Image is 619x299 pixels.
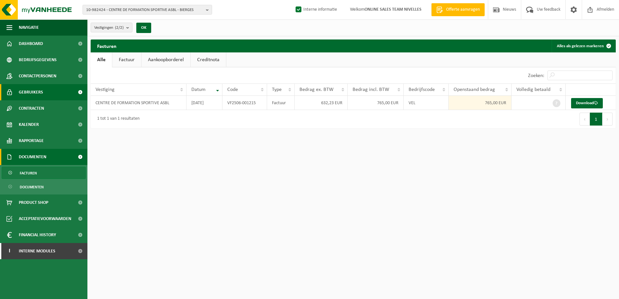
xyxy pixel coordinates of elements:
[552,39,615,52] button: Alles als gelezen markeren
[19,133,44,149] span: Rapportage
[571,98,603,108] a: Download
[19,243,55,259] span: Interne modules
[91,52,112,67] a: Alle
[516,87,550,92] span: Volledig betaald
[91,96,186,110] td: CENTRE DE FORMATION SPORTIVE ASBL
[409,87,435,92] span: Bedrijfscode
[454,87,495,92] span: Openstaand bedrag
[222,96,267,110] td: VF2506-001215
[136,23,151,33] button: OK
[272,87,282,92] span: Type
[449,96,512,110] td: 765,00 EUR
[19,52,57,68] span: Bedrijfsgegevens
[191,52,226,67] a: Creditnota
[115,26,124,30] count: (2/2)
[91,23,132,32] button: Vestigingen(2/2)
[112,52,141,67] a: Factuur
[267,96,295,110] td: Factuur
[431,3,485,16] a: Offerte aanvragen
[19,36,43,52] span: Dashboard
[445,6,481,13] span: Offerte aanvragen
[191,87,206,92] span: Datum
[353,87,389,92] span: Bedrag incl. BTW
[580,113,590,126] button: Previous
[19,149,46,165] span: Documenten
[19,116,39,133] span: Kalender
[528,73,544,78] label: Zoeken:
[299,87,333,92] span: Bedrag ex. BTW
[2,167,86,179] a: Facturen
[19,194,48,211] span: Product Shop
[365,7,422,12] strong: ONLINE SALES TEAM NIVELLES
[294,5,337,15] label: Interne informatie
[141,52,190,67] a: Aankoopborderel
[91,39,123,52] h2: Facturen
[404,96,449,110] td: VEL
[19,100,44,116] span: Contracten
[2,181,86,193] a: Documenten
[602,113,613,126] button: Next
[6,243,12,259] span: I
[186,96,222,110] td: [DATE]
[590,113,602,126] button: 1
[94,113,140,125] div: 1 tot 1 van 1 resultaten
[96,87,115,92] span: Vestiging
[94,23,124,33] span: Vestigingen
[83,5,212,15] button: 10-982424 - CENTRE DE FORMATION SPORTIVE ASBL - BIERGES
[20,181,44,193] span: Documenten
[295,96,348,110] td: 632,23 EUR
[19,19,39,36] span: Navigatie
[19,211,71,227] span: Acceptatievoorwaarden
[19,227,56,243] span: Financial History
[19,84,43,100] span: Gebruikers
[227,87,238,92] span: Code
[86,5,203,15] span: 10-982424 - CENTRE DE FORMATION SPORTIVE ASBL - BIERGES
[20,167,37,179] span: Facturen
[19,68,56,84] span: Contactpersonen
[348,96,404,110] td: 765,00 EUR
